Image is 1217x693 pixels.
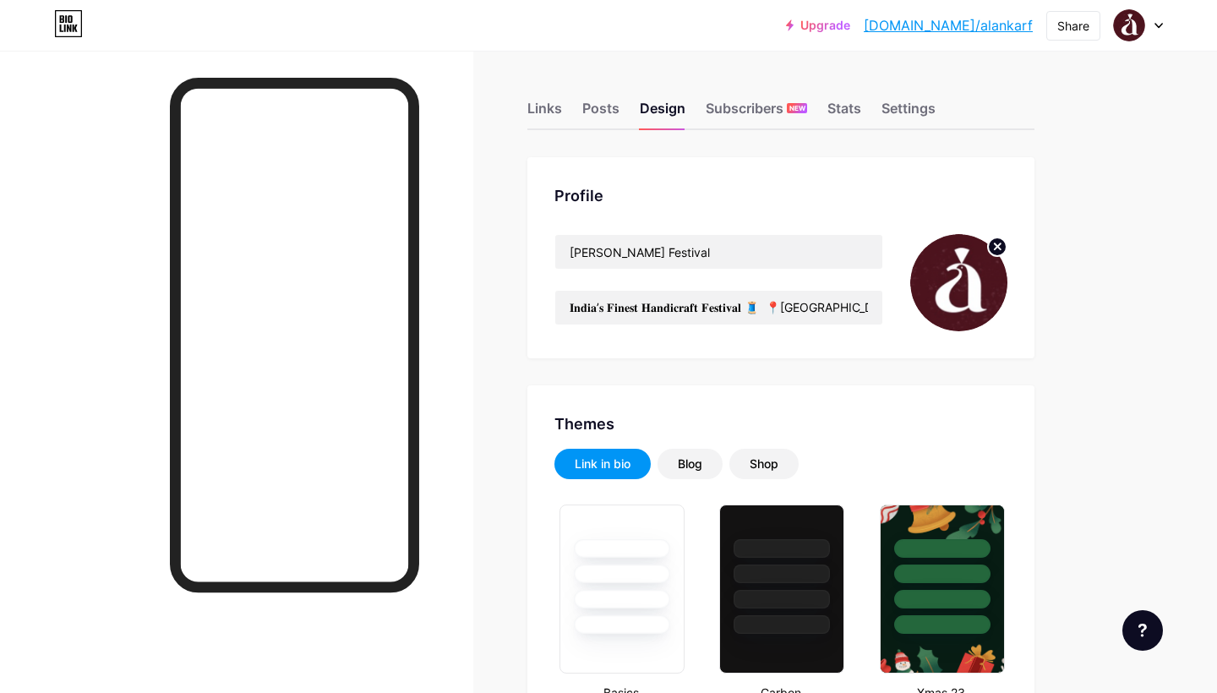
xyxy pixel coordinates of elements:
img: Alankar Festival [910,234,1007,331]
div: Themes [554,412,1007,435]
div: Posts [582,98,619,128]
div: Subscribers [706,98,807,128]
div: Shop [750,456,778,472]
div: Design [640,98,685,128]
a: Upgrade [786,19,850,32]
div: Blog [678,456,702,472]
div: Share [1057,17,1089,35]
div: Profile [554,184,1007,207]
div: Link in bio [575,456,630,472]
input: Name [555,235,882,269]
div: Settings [881,98,936,128]
span: NEW [789,103,805,113]
img: Alankar Festival [1113,9,1145,41]
input: Bio [555,291,882,325]
a: [DOMAIN_NAME]/alankarf [864,15,1033,35]
div: Stats [827,98,861,128]
div: Links [527,98,562,128]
